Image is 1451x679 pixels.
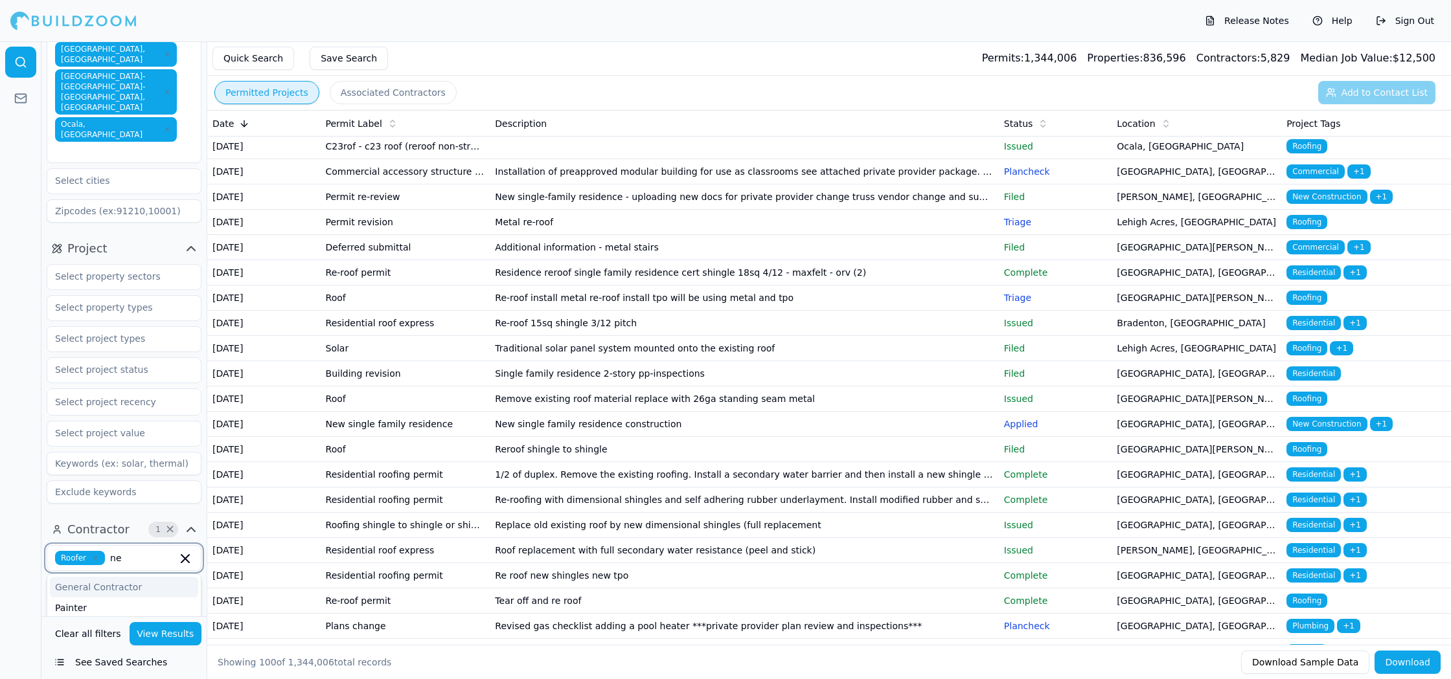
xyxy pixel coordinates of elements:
span: + 1 [1343,467,1367,482]
td: [GEOGRAPHIC_DATA][PERSON_NAME], [GEOGRAPHIC_DATA] [1112,386,1281,412]
span: + 1 [1343,543,1367,557]
span: + 1 [1347,164,1371,179]
td: [DATE] [207,386,321,412]
button: Save Search [310,47,388,70]
p: Filed [1004,241,1107,254]
td: [PERSON_NAME], [GEOGRAPHIC_DATA] [1112,538,1281,563]
div: General Contractor [50,577,198,597]
td: Re-roof permit [321,639,490,664]
td: [DATE] [207,487,321,513]
span: Residential [1286,366,1341,381]
td: [DATE] [207,159,321,184]
td: [DATE] [207,285,321,311]
td: [DATE] [207,462,321,487]
td: Re-roof 15sq shingle 3/12 pitch [490,311,998,336]
span: Residential [1286,316,1341,330]
button: Associated Contractors [330,81,457,104]
span: New Construction [1286,190,1367,204]
span: + 1 [1370,417,1393,431]
div: Location [1117,117,1276,130]
td: Additional information - metal stairs [490,235,998,260]
div: $ 12,500 [1300,50,1435,66]
td: [GEOGRAPHIC_DATA], [GEOGRAPHIC_DATA] [1112,513,1281,538]
div: 836,596 [1087,50,1185,66]
td: Residential roofing permit [321,462,490,487]
input: Select project types [47,327,185,350]
span: Plumbing [1286,619,1334,633]
p: Issued [1004,317,1107,329]
td: C23rof - c23 roof (reroof non-structural metal shingle) [321,134,490,159]
td: Revised gas checklist adding a pool heater ***private provider plan review and inspections*** [490,614,998,639]
td: Metal re-roof [490,210,998,235]
span: + 1 [1337,619,1360,633]
p: Plancheck [1004,165,1107,178]
td: [GEOGRAPHIC_DATA], [GEOGRAPHIC_DATA] [1112,487,1281,513]
input: Exclude keywords [47,480,201,504]
span: 100 [259,657,277,667]
td: Roof [321,437,490,462]
p: Filed [1004,342,1107,355]
span: 1 [152,523,165,536]
p: Complete [1004,266,1107,279]
td: Remove existing roof material replace with 26ga standing seam metal [490,386,998,412]
span: Median Job Value: [1300,52,1392,64]
td: Residential roofing permit [321,487,490,513]
span: Roofing [1286,594,1327,608]
span: Roofing [1286,215,1327,229]
td: Bradenton, [GEOGRAPHIC_DATA] [1112,311,1281,336]
p: Filed [1004,443,1107,456]
td: Lehigh Acres, [GEOGRAPHIC_DATA] [1112,336,1281,361]
div: Showing of total records [218,656,391,669]
button: Sign Out [1369,10,1441,31]
td: New single family residence [321,412,490,437]
input: Select property sectors [47,265,185,288]
p: Issued [1004,140,1107,153]
input: Select cities [47,169,185,192]
button: Project [47,238,201,259]
div: 1,344,006 [982,50,1077,66]
p: Complete [1004,569,1107,582]
td: Building revision [321,361,490,386]
button: See Saved Searches [47,651,201,674]
button: Download Sample Data [1241,651,1369,674]
td: [DATE] [207,134,321,159]
td: [GEOGRAPHIC_DATA], [GEOGRAPHIC_DATA] [1112,614,1281,639]
p: Plancheck [1004,619,1107,632]
p: Applied [1004,417,1107,430]
td: Residential roofing permit [321,563,490,588]
td: Replace old existing roof by new dimensional shingles (full replacement [490,513,998,538]
span: New Construction [1286,417,1367,431]
div: 5,829 [1196,50,1290,66]
p: Issued [1004,518,1107,531]
p: Filed [1004,367,1107,380]
td: Plans change [321,614,490,639]
td: [DATE] [207,210,321,235]
span: Residential [1286,265,1341,280]
input: Select project status [47,358,185,381]
p: Issued [1004,392,1107,405]
span: + 1 [1343,518,1367,532]
td: Ocala, [GEOGRAPHIC_DATA] [1112,134,1281,159]
span: Project [67,239,108,258]
p: Triage [1004,291,1107,304]
td: Re roof new shingles new tpo [490,563,998,588]
span: Residential [1286,467,1341,482]
div: Description [495,117,993,130]
td: [PERSON_NAME], [GEOGRAPHIC_DATA] [1112,184,1281,210]
td: Single family residence 2-story pp-inspections [490,361,998,386]
button: Quick Search [212,47,294,70]
td: [GEOGRAPHIC_DATA], [GEOGRAPHIC_DATA] [1112,260,1281,285]
td: Mulberry, [GEOGRAPHIC_DATA] [1112,639,1281,664]
span: Commercial [1286,240,1345,254]
td: Deferred submittal [321,235,490,260]
p: Triage [1004,216,1107,228]
button: View Results [130,622,202,645]
button: Permitted Projects [214,81,319,104]
td: [DATE] [207,563,321,588]
td: Reroof shingle to shingle [490,437,998,462]
td: Re-roof install metal re-roof install tpo will be using metal and tpo [490,285,998,311]
p: Complete [1004,493,1107,506]
div: Painter [50,597,198,618]
span: Residential [1286,543,1341,557]
td: Commercial accessory structure permit [321,159,490,184]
